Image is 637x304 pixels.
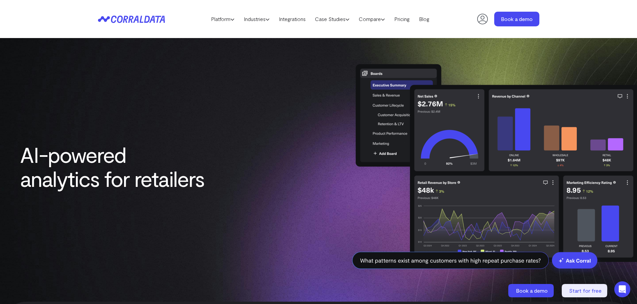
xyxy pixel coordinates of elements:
[274,14,310,24] a: Integrations
[494,12,539,26] a: Book a demo
[516,287,548,294] span: Book a demo
[508,284,555,297] a: Book a demo
[20,142,206,191] h1: AI-powered analytics for retailers
[414,14,434,24] a: Blog
[390,14,414,24] a: Pricing
[354,14,390,24] a: Compare
[206,14,239,24] a: Platform
[562,284,609,297] a: Start for free
[310,14,354,24] a: Case Studies
[569,287,602,294] span: Start for free
[239,14,274,24] a: Industries
[614,281,630,297] div: Open Intercom Messenger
